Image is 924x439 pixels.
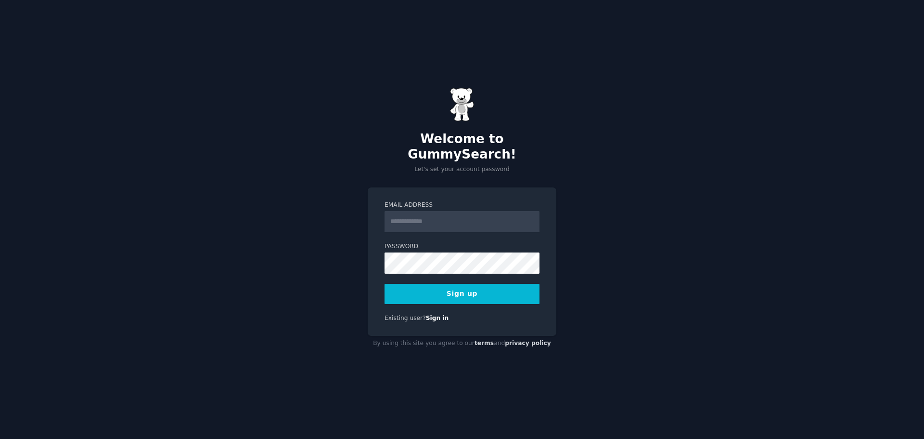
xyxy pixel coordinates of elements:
[385,242,539,251] label: Password
[385,284,539,304] button: Sign up
[368,132,556,162] h2: Welcome to GummySearch!
[368,336,556,351] div: By using this site you agree to our and
[385,315,426,321] span: Existing user?
[426,315,449,321] a: Sign in
[505,340,551,346] a: privacy policy
[450,88,474,121] img: Gummy Bear
[475,340,494,346] a: terms
[385,201,539,210] label: Email Address
[368,165,556,174] p: Let's set your account password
